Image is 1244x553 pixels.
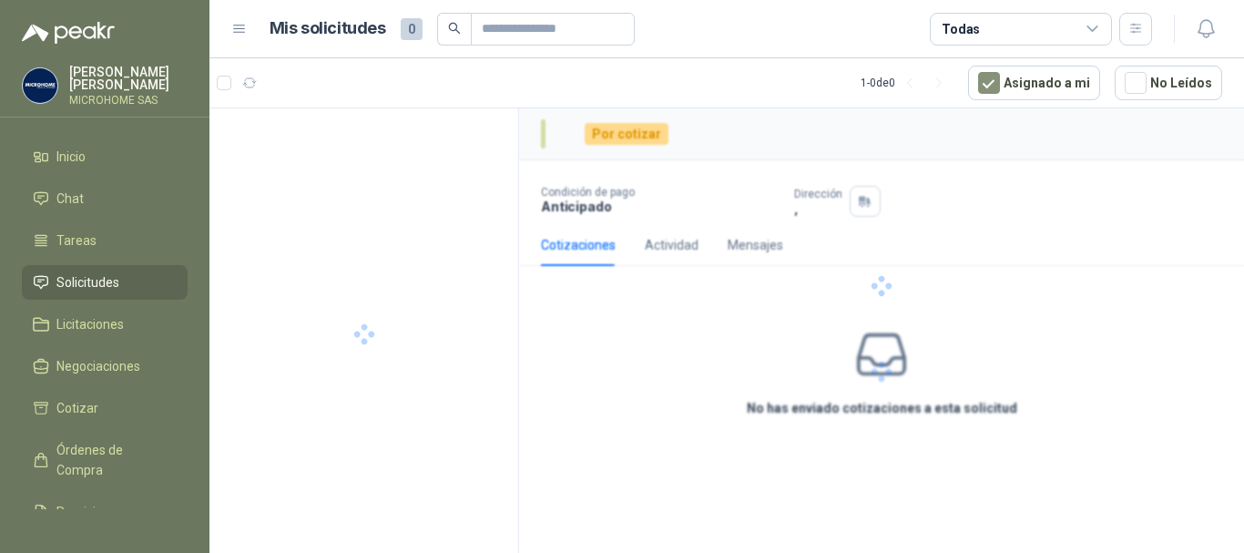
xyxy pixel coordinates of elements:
p: [PERSON_NAME] [PERSON_NAME] [69,66,188,91]
span: Chat [56,189,84,209]
button: Asignado a mi [968,66,1100,100]
div: Todas [942,19,980,39]
button: No Leídos [1115,66,1222,100]
a: Chat [22,181,188,216]
span: Tareas [56,230,97,251]
a: Inicio [22,139,188,174]
span: Solicitudes [56,272,119,292]
span: Órdenes de Compra [56,440,170,480]
span: Cotizar [56,398,98,418]
a: Cotizar [22,391,188,425]
span: 0 [401,18,423,40]
a: Licitaciones [22,307,188,342]
p: MICROHOME SAS [69,95,188,106]
span: Inicio [56,147,86,167]
img: Logo peakr [22,22,115,44]
a: Remisiones [22,495,188,529]
a: Solicitudes [22,265,188,300]
h1: Mis solicitudes [270,15,386,42]
img: Company Logo [23,68,57,103]
div: 1 - 0 de 0 [861,68,953,97]
span: Remisiones [56,502,124,522]
span: search [448,22,461,35]
span: Licitaciones [56,314,124,334]
span: Negociaciones [56,356,140,376]
a: Tareas [22,223,188,258]
a: Negociaciones [22,349,188,384]
a: Órdenes de Compra [22,433,188,487]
